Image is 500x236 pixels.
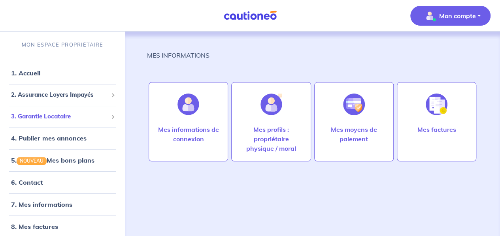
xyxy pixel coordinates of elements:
img: illu_invoice.svg [426,94,447,115]
div: 1. Accueil [3,65,122,81]
a: 4. Publier mes annonces [11,134,87,142]
p: Mes informations de connexion [157,125,220,144]
img: illu_credit_card_no_anim.svg [343,94,365,115]
p: MES INFORMATIONS [147,51,209,60]
a: 7. Mes informations [11,200,72,208]
a: 8. Mes factures [11,223,58,230]
img: Cautioneo [221,11,280,21]
a: 5.NOUVEAUMes bons plans [11,156,94,164]
img: illu_account_valid_menu.svg [423,9,436,22]
span: 2. Assurance Loyers Impayés [11,90,108,99]
div: 5.NOUVEAUMes bons plans [3,152,122,168]
img: illu_account.svg [177,94,199,115]
div: 2. Assurance Loyers Impayés [3,87,122,103]
div: 3. Garantie Locataire [3,109,122,124]
div: 7. Mes informations [3,197,122,212]
div: 8. Mes factures [3,219,122,234]
p: Mes factures [417,125,456,134]
div: 6. Contact [3,174,122,190]
button: illu_account_valid_menu.svgMon compte [410,6,491,26]
img: illu_account_add.svg [260,94,282,115]
p: MON ESPACE PROPRIÉTAIRE [22,41,103,49]
a: 1. Accueil [11,69,40,77]
div: 4. Publier mes annonces [3,130,122,146]
p: Mon compte [439,11,476,21]
p: Mes moyens de paiement [323,125,385,144]
a: 6. Contact [11,178,43,186]
p: Mes profils : propriétaire physique / moral [240,125,302,153]
span: 3. Garantie Locataire [11,112,108,121]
